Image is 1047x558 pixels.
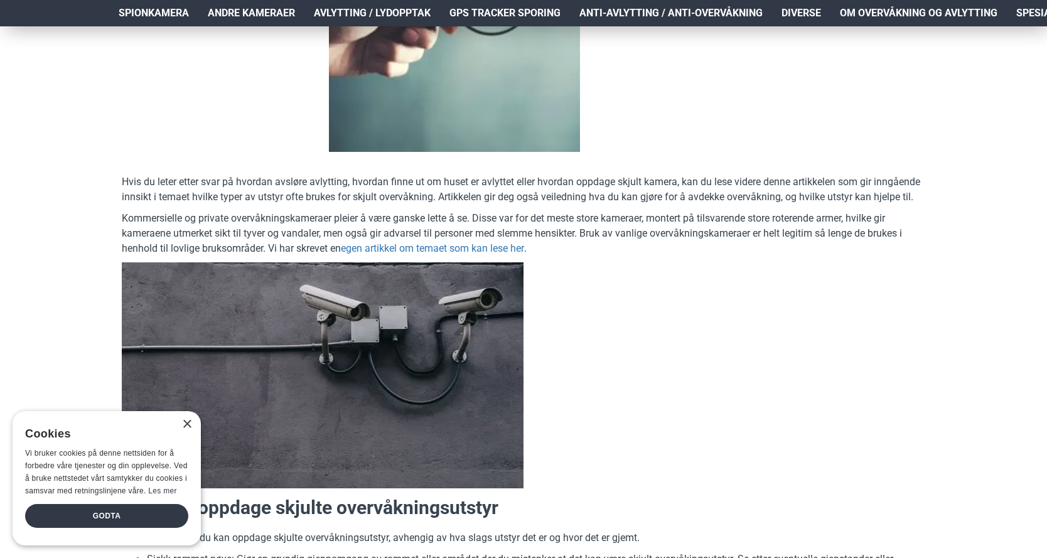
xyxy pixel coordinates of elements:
[122,174,925,205] p: Hvis du leter etter svar på hvordan avsløre avlytting, hvordan finne ut om huset er avlyttet elle...
[341,241,524,256] a: egen artikkel om temaet som kan lese her
[122,530,925,545] p: Det er flere måter du kan oppdage skjulte overvåkningsutstyr, avhengig av hva slags utstyr det er...
[449,6,561,21] span: GPS Tracker Sporing
[840,6,997,21] span: Om overvåkning og avlytting
[25,449,188,495] span: Vi bruker cookies på denne nettsiden for å forbedre våre tjenester og din opplevelse. Ved å bruke...
[25,421,180,448] div: Cookies
[579,6,763,21] span: Anti-avlytting / Anti-overvåkning
[781,6,821,21] span: Diverse
[314,6,431,21] span: Avlytting / Lydopptak
[119,6,189,21] span: Spionkamera
[122,495,925,521] h2: Hvordan oppdage skjulte overvåkningsutstyr
[208,6,295,21] span: Andre kameraer
[122,262,523,488] img: Vanlig overvåkningskamera
[182,420,191,429] div: Close
[148,486,176,495] a: Les mer, opens a new window
[25,504,188,528] div: Godta
[122,211,925,256] p: Kommersielle og private overvåkningskameraer pleier å være ganske lette å se. Disse var for det m...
